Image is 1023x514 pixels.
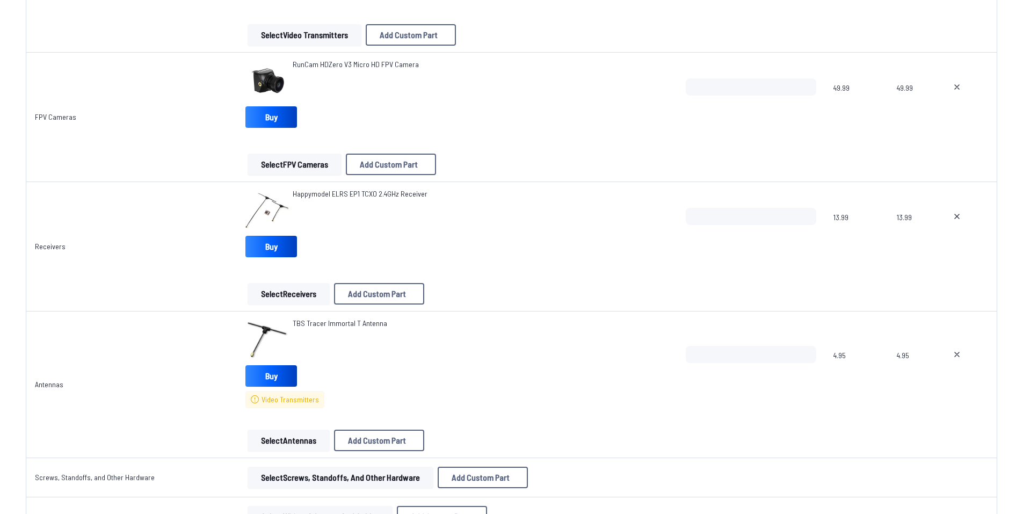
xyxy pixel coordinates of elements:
[833,346,879,397] span: 4.95
[293,60,419,69] span: RunCam HDZero V3 Micro HD FPV Camera
[262,394,319,405] span: Video Transmitters
[35,473,155,482] a: Screws, Standoffs, and Other Hardware
[360,160,418,169] span: Add Custom Part
[245,189,288,231] img: image
[245,283,332,305] a: SelectReceivers
[248,467,433,488] button: SelectScrews, Standoffs, and Other Hardware
[334,283,424,305] button: Add Custom Part
[293,318,387,329] a: TBS Tracer Immortal T Antenna
[334,430,424,451] button: Add Custom Part
[293,189,427,198] span: Happymodel ELRS EP1 TCXO 2.4GHz Receiver
[452,473,510,482] span: Add Custom Part
[293,189,427,199] a: Happymodel ELRS EP1 TCXO 2.4GHz Receiver
[245,236,297,257] a: Buy
[245,106,297,128] a: Buy
[833,78,879,130] span: 49.99
[248,24,361,46] button: SelectVideo Transmitters
[245,154,344,175] a: SelectFPV Cameras
[245,365,297,387] a: Buy
[35,112,76,121] a: FPV Cameras
[248,283,330,305] button: SelectReceivers
[245,430,332,451] a: SelectAntennas
[248,430,330,451] button: SelectAntennas
[348,289,406,298] span: Add Custom Part
[833,208,879,259] span: 13.99
[366,24,456,46] button: Add Custom Part
[897,78,927,130] span: 49.99
[348,436,406,445] span: Add Custom Part
[35,242,66,251] a: Receivers
[293,59,419,70] a: RunCam HDZero V3 Micro HD FPV Camera
[897,346,927,397] span: 4.95
[245,59,288,102] img: image
[245,318,288,361] img: image
[897,208,927,259] span: 13.99
[35,380,63,389] a: Antennas
[245,24,364,46] a: SelectVideo Transmitters
[346,154,436,175] button: Add Custom Part
[293,318,387,328] span: TBS Tracer Immortal T Antenna
[245,467,436,488] a: SelectScrews, Standoffs, and Other Hardware
[438,467,528,488] button: Add Custom Part
[248,154,342,175] button: SelectFPV Cameras
[380,31,438,39] span: Add Custom Part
